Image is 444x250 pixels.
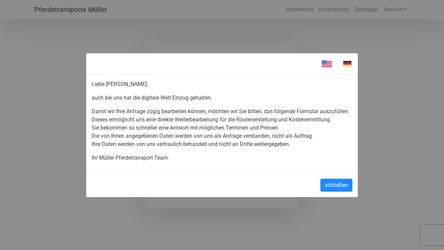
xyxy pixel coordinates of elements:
p: auch bei uns hat die digitale Welt Einzug gehalten. [92,94,352,102]
p: Ihr Müller Pferdetransport-Team. [92,154,352,162]
img: de [337,59,358,69]
button: schließen [320,179,352,192]
p: Damit wir Ihre Anfrage zügig bearbeiten können, möchten wir Sie bitten, das folgende Formular aus... [92,107,352,148]
img: en [317,59,337,69]
p: Liebe [PERSON_NAME], [92,80,352,88]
